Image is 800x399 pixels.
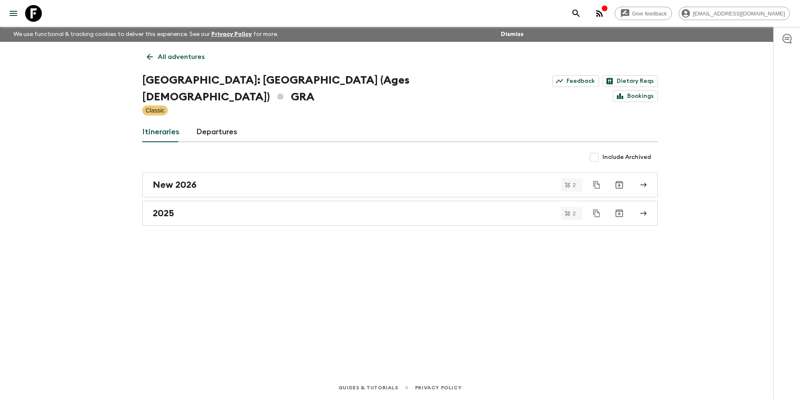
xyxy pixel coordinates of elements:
div: [EMAIL_ADDRESS][DOMAIN_NAME] [679,7,790,20]
span: 2 [568,211,581,216]
a: 2025 [142,201,658,226]
span: Include Archived [603,153,651,161]
a: Feedback [552,75,599,87]
p: All adventures [158,52,205,62]
span: [EMAIL_ADDRESS][DOMAIN_NAME] [688,10,790,17]
a: Guides & Tutorials [338,383,398,392]
a: Itineraries [142,122,179,142]
a: Give feedback [615,7,672,20]
a: New 2026 [142,172,658,197]
h2: New 2026 [153,179,197,190]
h1: [GEOGRAPHIC_DATA]: [GEOGRAPHIC_DATA] (Ages [DEMOGRAPHIC_DATA]) GRA [142,72,520,105]
a: Privacy Policy [211,31,252,37]
a: Dietary Reqs [603,75,658,87]
button: search adventures [568,5,585,22]
h2: 2025 [153,208,174,219]
a: All adventures [142,49,209,65]
a: Bookings [613,90,658,102]
button: Archive [611,205,628,222]
p: We use functional & tracking cookies to deliver this experience. See our for more. [10,27,282,42]
button: Dismiss [499,28,526,40]
p: Classic [146,106,164,115]
span: Give feedback [628,10,672,17]
button: Duplicate [589,177,604,192]
a: Privacy Policy [415,383,462,392]
button: Duplicate [589,206,604,221]
span: 2 [568,182,581,188]
button: Archive [611,176,628,193]
button: menu [5,5,22,22]
a: Departures [196,122,237,142]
